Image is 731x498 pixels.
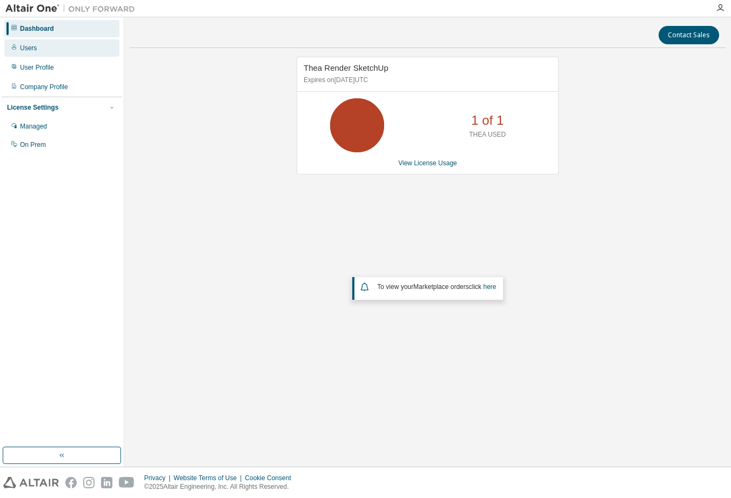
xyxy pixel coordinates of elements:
[245,474,297,482] div: Cookie Consent
[3,477,59,488] img: altair_logo.svg
[101,477,112,488] img: linkedin.svg
[413,283,469,291] em: Marketplace orders
[144,474,173,482] div: Privacy
[5,3,140,14] img: Altair One
[304,63,388,72] span: Thea Render SketchUp
[471,111,504,130] p: 1 of 1
[20,140,46,149] div: On Prem
[144,482,298,492] p: © 2025 Altair Engineering, Inc. All Rights Reserved.
[173,474,245,482] div: Website Terms of Use
[398,159,457,167] a: View License Usage
[7,103,58,112] div: License Settings
[20,122,47,131] div: Managed
[20,63,54,72] div: User Profile
[377,283,496,291] span: To view your click
[20,44,37,52] div: Users
[20,83,68,91] div: Company Profile
[469,130,506,139] p: THEA USED
[304,76,549,85] p: Expires on [DATE] UTC
[659,26,719,44] button: Contact Sales
[83,477,95,488] img: instagram.svg
[119,477,135,488] img: youtube.svg
[483,283,496,291] a: here
[20,24,54,33] div: Dashboard
[65,477,77,488] img: facebook.svg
